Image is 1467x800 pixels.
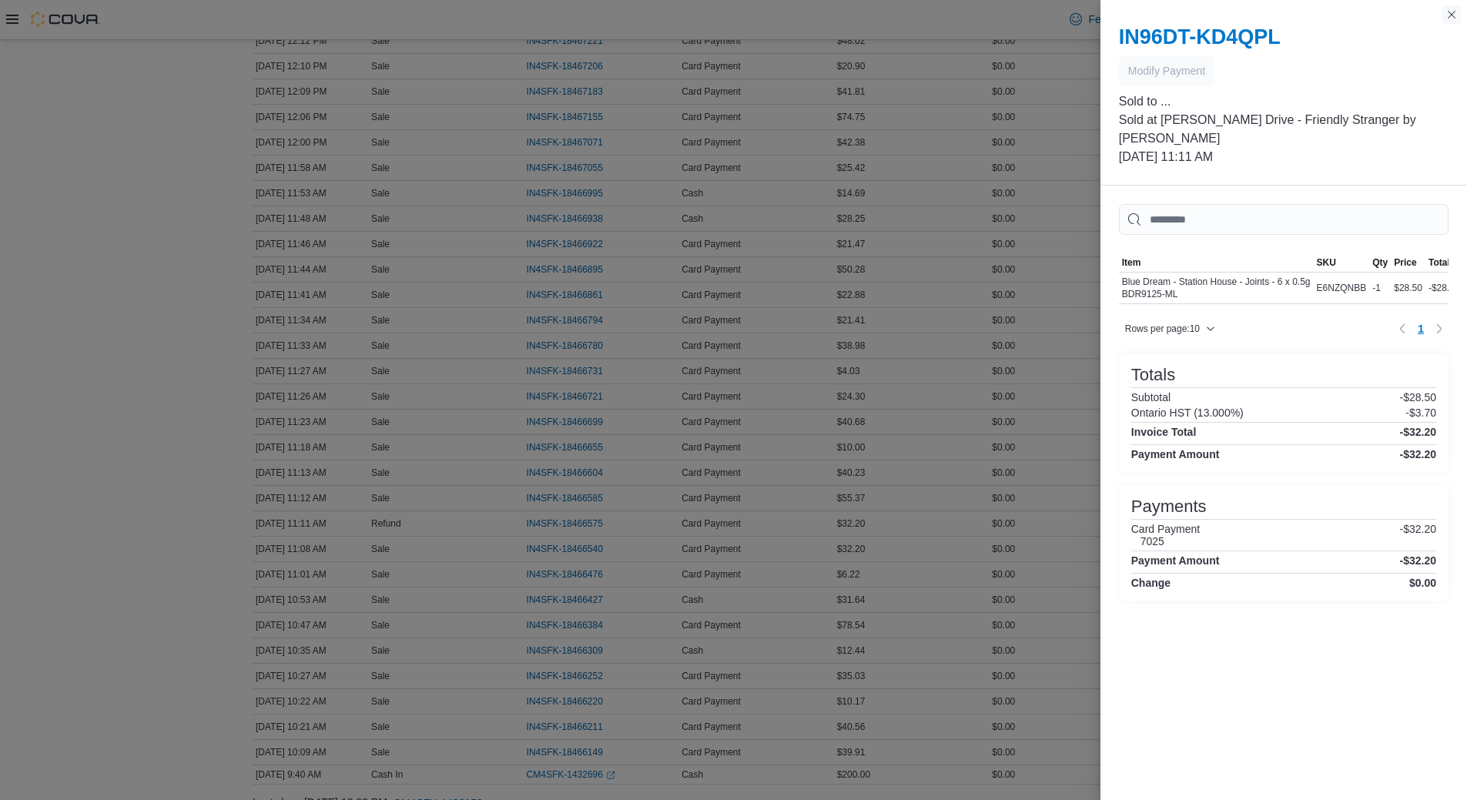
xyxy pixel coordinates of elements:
button: Total [1425,253,1463,272]
span: SKU [1317,256,1336,269]
h6: Card Payment [1131,523,1200,535]
h6: Subtotal [1131,391,1171,403]
span: Qty [1372,256,1388,269]
span: Total [1428,256,1450,269]
h4: Payment Amount [1131,448,1220,460]
button: Page 1 of 1 [1412,316,1430,341]
h3: Totals [1131,366,1175,384]
div: $28.50 [1391,279,1425,297]
p: Sold to ... [1119,92,1449,111]
h2: IN96DT-KD4QPL [1119,25,1449,49]
div: -$28.50 [1425,279,1463,297]
button: Previous page [1393,320,1412,338]
span: 1 [1418,321,1424,336]
h4: Payment Amount [1131,554,1220,567]
span: E6NZQNBB [1317,282,1367,294]
div: -1 [1369,279,1391,297]
p: -$28.50 [1400,391,1436,403]
h6: 7025 [1140,535,1200,547]
span: Item [1122,256,1141,269]
button: Modify Payment [1119,55,1214,86]
h3: Payments [1131,497,1207,516]
button: Item [1119,253,1314,272]
h4: $0.00 [1409,577,1436,589]
h4: -$32.20 [1400,554,1436,567]
button: Price [1391,253,1425,272]
span: Rows per page : 10 [1125,323,1200,335]
h4: -$32.20 [1400,426,1436,438]
button: Close this dialog [1442,5,1461,24]
div: Blue Dream - Station House - Joints - 6 x 0.5g BDR9125-ML [1122,276,1311,300]
p: -$32.20 [1400,523,1436,547]
nav: Pagination for table: MemoryTable from EuiInMemoryTable [1393,316,1449,341]
h4: -$32.20 [1400,448,1436,460]
input: This is a search bar. As you type, the results lower in the page will automatically filter. [1119,204,1449,235]
p: Sold at [PERSON_NAME] Drive - Friendly Stranger by [PERSON_NAME] [1119,111,1449,148]
p: -$3.70 [1405,407,1436,419]
button: Next page [1430,320,1449,338]
span: Modify Payment [1128,63,1205,79]
ul: Pagination for table: MemoryTable from EuiInMemoryTable [1412,316,1430,341]
h4: Invoice Total [1131,426,1197,438]
h6: Ontario HST (13.000%) [1131,407,1244,419]
button: Rows per page:10 [1119,320,1221,338]
button: SKU [1314,253,1370,272]
h4: Change [1131,577,1171,589]
p: [DATE] 11:11 AM [1119,148,1449,166]
button: Qty [1369,253,1391,272]
span: Price [1394,256,1416,269]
